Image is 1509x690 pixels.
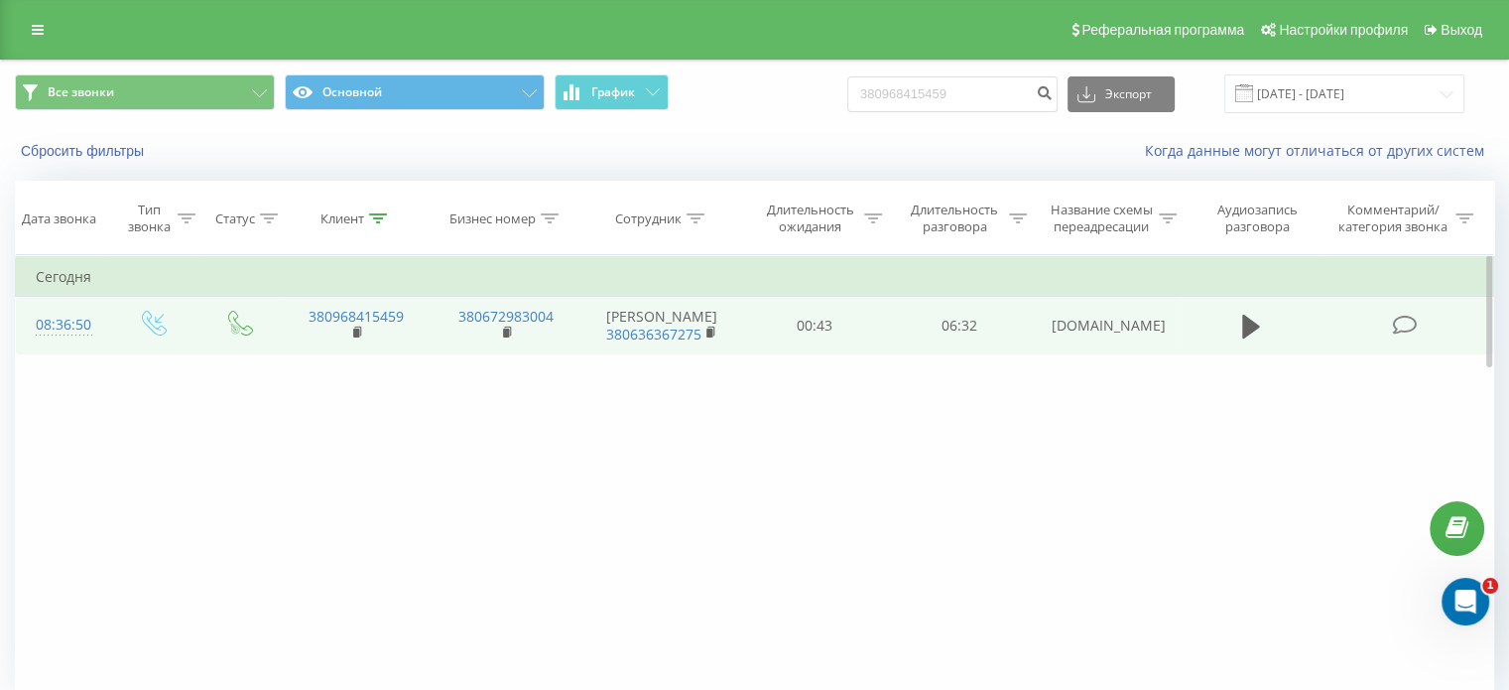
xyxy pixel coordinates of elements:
span: 1 [1482,578,1498,594]
div: Дата звонка [22,210,96,227]
div: Длительность ожидания [761,202,860,235]
td: 06:32 [887,297,1031,354]
span: Выход [1441,22,1482,38]
div: Клиент [320,210,364,227]
td: 00:43 [743,297,887,354]
button: Сбросить фильтры [15,142,154,160]
div: Тип звонка [125,202,172,235]
td: [PERSON_NAME] [581,297,743,354]
span: Настройки профиля [1279,22,1408,38]
td: Сегодня [16,257,1494,297]
input: Поиск по номеру [847,76,1058,112]
span: График [591,85,635,99]
button: Все звонки [15,74,275,110]
a: 380636367275 [606,325,701,344]
div: Сотрудник [615,210,682,227]
div: Аудиозапись разговора [1199,202,1316,235]
button: График [555,74,669,110]
div: Название схемы переадресации [1050,202,1154,235]
span: Реферальная программа [1081,22,1244,38]
div: Бизнес номер [449,210,536,227]
div: Комментарий/категория звонка [1334,202,1450,235]
a: 380968415459 [309,307,404,326]
div: Статус [215,210,255,227]
iframe: Intercom live chat [1442,578,1489,625]
a: 380672983004 [458,307,554,326]
td: [DOMAIN_NAME] [1031,297,1181,354]
div: Длительность разговора [905,202,1004,235]
div: 08:36:50 [36,306,88,345]
button: Основной [285,74,545,110]
span: Все звонки [48,84,114,100]
a: Когда данные могут отличаться от других систем [1145,141,1494,160]
button: Экспорт [1068,76,1175,112]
